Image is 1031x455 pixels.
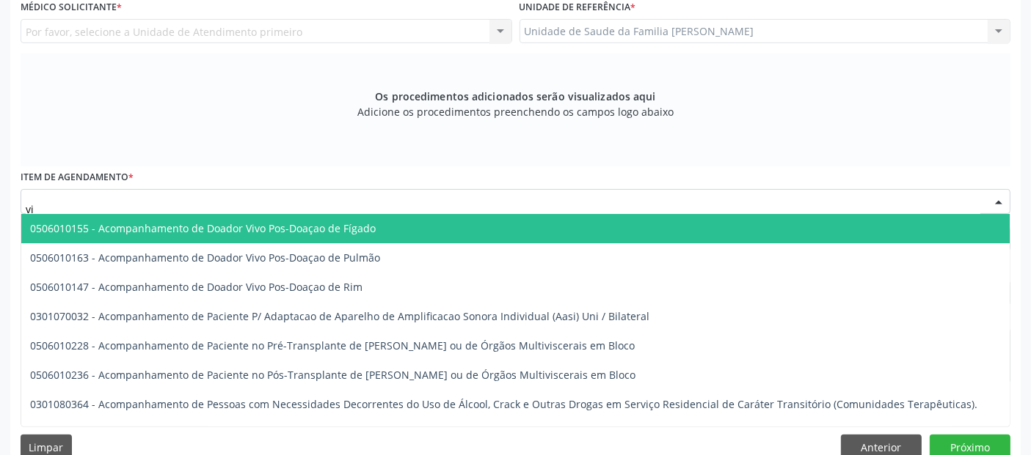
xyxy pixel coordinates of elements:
[26,194,980,223] input: Buscar por procedimento
[30,309,649,323] span: 0301070032 - Acompanhamento de Paciente P/ Adaptacao de Aparelho de Amplificacao Sonora Individua...
[30,251,380,265] span: 0506010163 - Acompanhamento de Doador Vivo Pos-Doaçao de Pulmão
[30,426,537,440] span: 0301080321 - Acompanhamento de Serviço Residencial Terapêutico Por Centro de Atenção Psicossocial
[375,89,655,104] span: Os procedimentos adicionados serão visualizados aqui
[30,339,635,352] span: 0506010228 - Acompanhamento de Paciente no Pré-Transplante de [PERSON_NAME] ou de Órgãos Multivis...
[30,280,363,294] span: 0506010147 - Acompanhamento de Doador Vivo Pos-Doaçao de Rim
[30,368,635,382] span: 0506010236 - Acompanhamento de Paciente no Pós-Transplante de [PERSON_NAME] ou de Órgãos Multivis...
[21,166,134,189] label: Item de agendamento
[30,397,977,411] span: 0301080364 - Acompanhamento de Pessoas com Necessidades Decorrentes do Uso de Álcool, Crack e Out...
[30,221,376,235] span: 0506010155 - Acompanhamento de Doador Vivo Pos-Doaçao de Fígado
[357,104,674,119] span: Adicione os procedimentos preenchendo os campos logo abaixo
